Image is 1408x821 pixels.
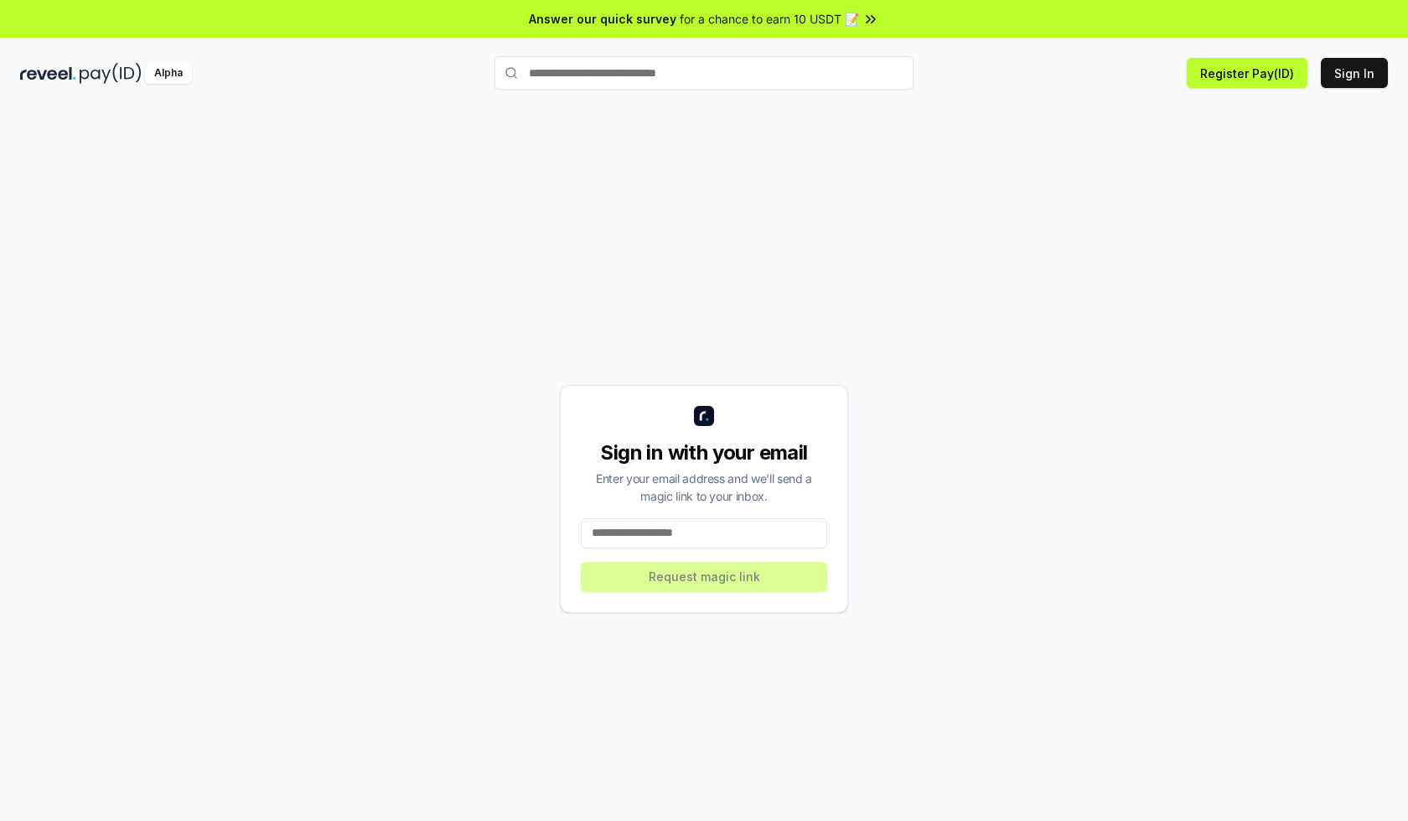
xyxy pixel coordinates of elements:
img: logo_small [694,406,714,426]
span: for a chance to earn 10 USDT 📝 [680,10,859,28]
div: Enter your email address and we’ll send a magic link to your inbox. [581,470,827,505]
div: Sign in with your email [581,439,827,466]
img: pay_id [80,63,142,84]
div: Alpha [145,63,192,84]
button: Sign In [1321,58,1388,88]
button: Register Pay(ID) [1187,58,1307,88]
span: Answer our quick survey [529,10,676,28]
img: reveel_dark [20,63,76,84]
